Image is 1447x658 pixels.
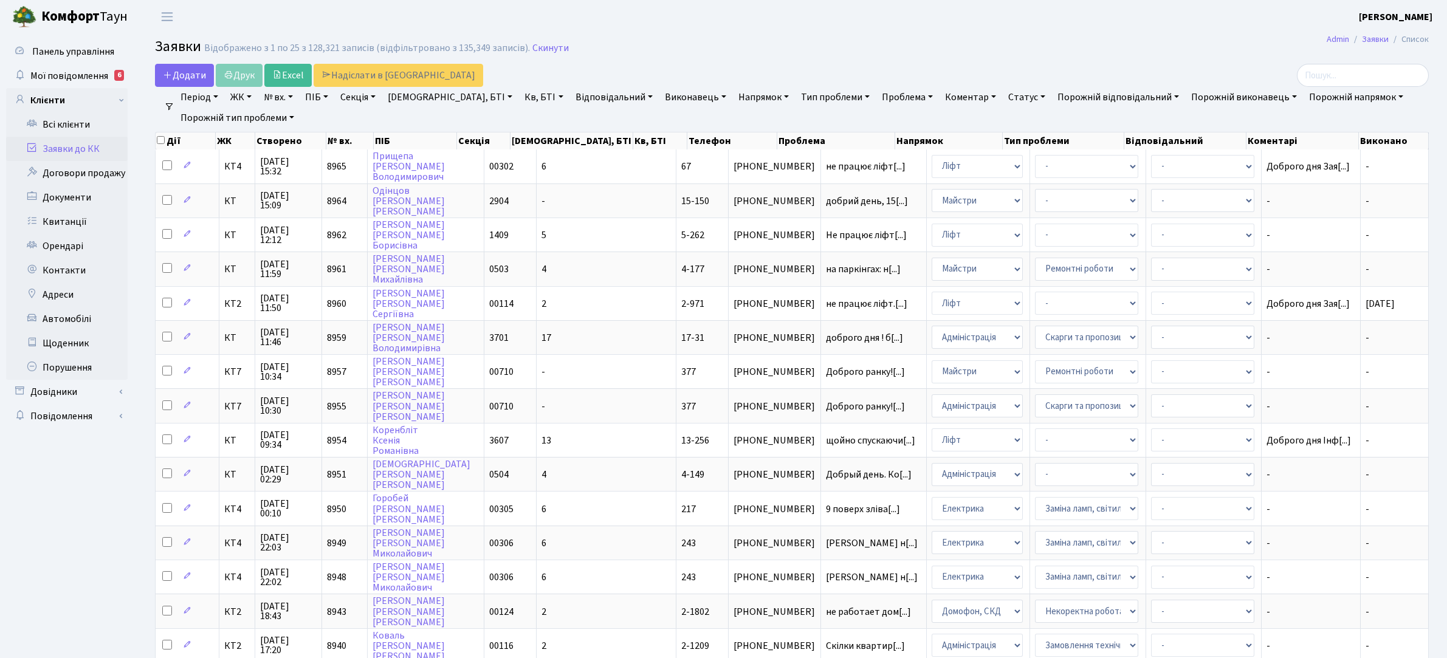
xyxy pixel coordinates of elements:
span: - [1366,331,1369,344]
span: [PHONE_NUMBER] [734,572,816,582]
span: 00116 [489,639,514,653]
a: Орендарі [6,234,128,258]
span: КТ2 [224,299,250,309]
a: [PERSON_NAME][PERSON_NAME]Сергіївна [373,287,445,321]
span: 9 поверх зліва[...] [826,502,900,516]
span: 15-150 [681,194,709,208]
span: 2904 [489,194,509,208]
span: 4-177 [681,262,704,276]
span: [DATE] 10:30 [260,396,317,416]
th: ПІБ [374,132,456,149]
button: Переключити навігацію [152,7,182,27]
span: 8950 [327,502,346,516]
span: 00306 [489,536,514,550]
span: КТ [224,230,250,240]
a: Тип проблеми [796,87,875,108]
span: - [1366,468,1369,481]
a: Автомобілі [6,307,128,331]
a: Кв, БТІ [520,87,568,108]
span: 8949 [327,536,346,550]
a: Додати [155,64,214,87]
span: 2-1209 [681,639,709,653]
span: - [1267,504,1355,514]
span: [DATE] 15:09 [260,191,317,210]
a: Одінцов[PERSON_NAME][PERSON_NAME] [373,184,445,218]
span: 6 [541,571,546,584]
a: Панель управління [6,39,128,64]
span: КТ4 [224,162,250,171]
span: КТ2 [224,641,250,651]
span: - [1267,641,1355,651]
th: Телефон [687,132,777,149]
span: КТ [224,264,250,274]
span: 8943 [327,605,346,619]
span: доброго дня ! б[...] [826,331,903,344]
span: 3607 [489,434,509,447]
div: Відображено з 1 по 25 з 128,321 записів (відфільтровано з 135,349 записів). [204,43,530,54]
input: Пошук... [1297,64,1429,87]
a: [PERSON_NAME][PERSON_NAME]Володимирівна [373,321,445,355]
span: Не працює ліфт[...] [826,228,907,242]
span: 4 [541,262,546,276]
a: [DEMOGRAPHIC_DATA][PERSON_NAME][PERSON_NAME] [373,458,470,492]
span: 8961 [327,262,346,276]
a: Клієнти [6,88,128,112]
span: 8962 [327,228,346,242]
span: 00124 [489,605,514,619]
span: 0504 [489,468,509,481]
span: [DATE] [1366,297,1395,310]
span: 3701 [489,331,509,344]
a: [PERSON_NAME] [1359,10,1432,24]
span: 2 [541,639,546,653]
a: № вх. [259,87,298,108]
a: Проблема [877,87,938,108]
span: 8965 [327,160,346,173]
span: Доброго ранку![...] [826,365,905,379]
span: 67 [681,160,691,173]
span: [PHONE_NUMBER] [734,196,816,206]
span: не работает дом[...] [826,605,911,619]
span: - [1267,402,1355,411]
span: Панель управління [32,45,114,58]
span: - [1366,605,1369,619]
span: 17 [541,331,551,344]
span: Додати [163,69,206,82]
span: - [1267,538,1355,548]
span: щойно спускаючи[...] [826,434,915,447]
span: КТ4 [224,538,250,548]
a: Довідники [6,380,128,404]
th: Напрямок [895,132,1003,149]
span: - [1366,160,1369,173]
th: Створено [255,132,326,149]
a: Порожній напрямок [1304,87,1408,108]
th: Проблема [777,132,895,149]
span: 243 [681,536,696,550]
span: 00306 [489,571,514,584]
a: Порожній відповідальний [1053,87,1184,108]
span: - [1267,196,1355,206]
span: 8960 [327,297,346,310]
th: Коментарі [1246,132,1359,149]
span: 6 [541,502,546,516]
span: - [1267,264,1355,274]
a: Всі клієнти [6,112,128,137]
span: [PHONE_NUMBER] [734,299,816,309]
span: 8951 [327,468,346,481]
a: [PERSON_NAME][PERSON_NAME][PERSON_NAME] [373,355,445,389]
a: ПІБ [300,87,333,108]
a: Повідомлення [6,404,128,428]
a: Документи [6,185,128,210]
a: [PERSON_NAME][PERSON_NAME]Миколайович [373,526,445,560]
a: Скинути [532,43,569,54]
span: 2 [541,297,546,310]
nav: breadcrumb [1308,27,1447,52]
b: Комфорт [41,7,100,26]
span: 4-149 [681,468,704,481]
span: КТ4 [224,572,250,582]
span: [PHONE_NUMBER] [734,504,816,514]
span: [DATE] 12:12 [260,225,317,245]
span: - [1366,400,1369,413]
span: - [1366,365,1369,379]
span: [DATE] 11:46 [260,327,317,347]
